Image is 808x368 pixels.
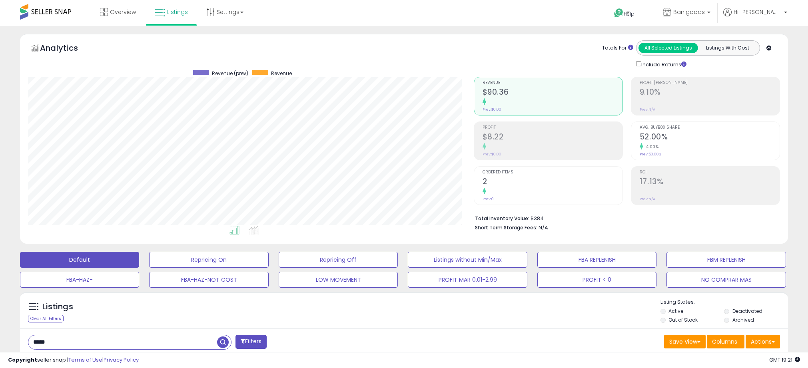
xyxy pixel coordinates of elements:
[20,252,139,268] button: Default
[643,144,659,150] small: 4.00%
[664,335,706,348] button: Save View
[475,213,774,223] li: $384
[666,252,786,268] button: FBM REPLENISH
[483,88,622,98] h2: $90.36
[537,252,656,268] button: FBA REPLENISH
[640,177,780,188] h2: 17.13%
[746,335,780,348] button: Actions
[408,252,527,268] button: Listings without Min/Max
[734,8,782,16] span: Hi [PERSON_NAME]
[167,8,188,16] span: Listings
[640,88,780,98] h2: 9.10%
[732,308,762,314] label: Deactivated
[40,42,94,56] h5: Analytics
[149,252,268,268] button: Repricing On
[698,43,757,53] button: Listings With Cost
[8,356,37,364] strong: Copyright
[212,70,248,77] span: Revenue (prev)
[660,298,788,306] p: Listing States:
[769,356,800,364] span: 2025-08-11 19:21 GMT
[539,224,548,231] span: N/A
[723,8,787,26] a: Hi [PERSON_NAME]
[614,8,624,18] i: Get Help
[666,272,786,288] button: NO COMPRAR MAS
[673,8,705,16] span: Banigoods
[707,335,744,348] button: Columns
[624,10,634,17] span: Help
[668,308,683,314] label: Active
[475,224,537,231] b: Short Term Storage Fees:
[640,197,655,201] small: Prev: N/A
[475,215,529,222] b: Total Inventory Value:
[483,125,622,130] span: Profit
[602,44,633,52] div: Totals For
[537,272,656,288] button: PROFIT < 0
[630,60,696,69] div: Include Returns
[42,301,73,312] h5: Listings
[640,132,780,143] h2: 52.00%
[668,316,698,323] label: Out of Stock
[279,272,398,288] button: LOW MOVEMENT
[483,197,494,201] small: Prev: 0
[68,356,102,364] a: Terms of Use
[732,316,754,323] label: Archived
[640,125,780,130] span: Avg. Buybox Share
[483,177,622,188] h2: 2
[149,272,268,288] button: FBA-HAZ-NOT COST
[483,152,501,157] small: Prev: $0.00
[408,272,527,288] button: PROFIT MAR 0.01-2.99
[712,338,737,346] span: Columns
[104,356,139,364] a: Privacy Policy
[279,252,398,268] button: Repricing Off
[28,315,64,322] div: Clear All Filters
[483,81,622,85] span: Revenue
[608,2,650,26] a: Help
[640,170,780,175] span: ROI
[640,152,661,157] small: Prev: 50.00%
[638,43,698,53] button: All Selected Listings
[20,272,139,288] button: FBA-HAZ-
[640,107,655,112] small: Prev: N/A
[483,107,501,112] small: Prev: $0.00
[640,81,780,85] span: Profit [PERSON_NAME]
[8,356,139,364] div: seller snap | |
[235,335,267,349] button: Filters
[483,170,622,175] span: Ordered Items
[271,70,292,77] span: Revenue
[483,132,622,143] h2: $8.22
[110,8,136,16] span: Overview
